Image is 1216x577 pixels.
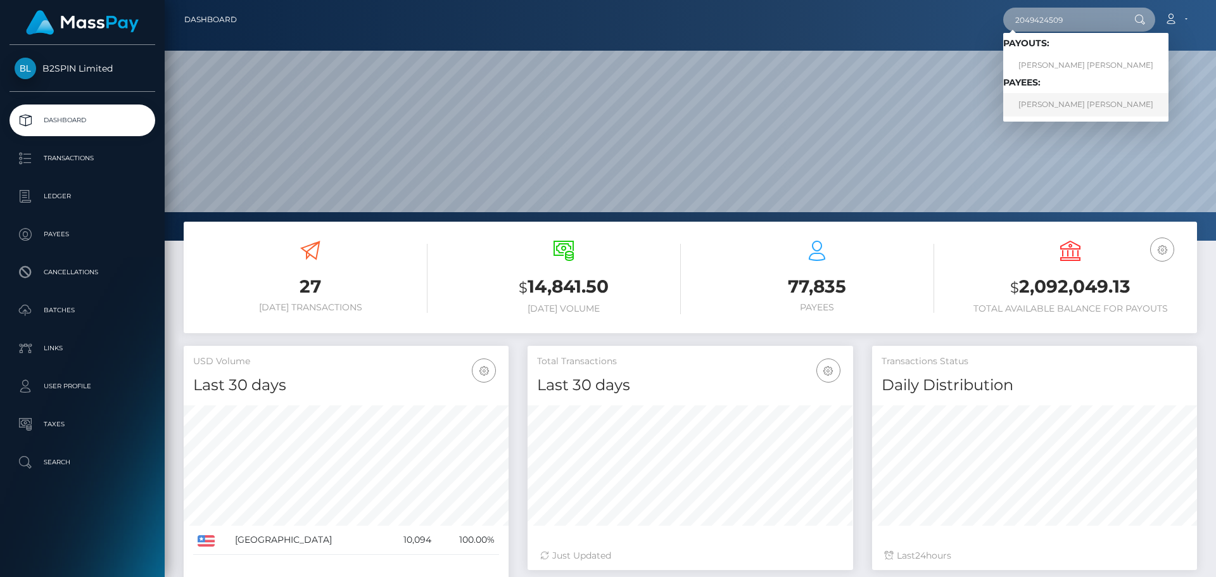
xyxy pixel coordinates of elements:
[9,295,155,326] a: Batches
[537,374,843,396] h4: Last 30 days
[1003,93,1168,117] a: [PERSON_NAME] [PERSON_NAME]
[15,111,150,130] p: Dashboard
[9,333,155,364] a: Links
[383,526,435,555] td: 10,094
[15,453,150,472] p: Search
[9,219,155,250] a: Payees
[231,526,383,555] td: [GEOGRAPHIC_DATA]
[9,63,155,74] span: B2SPIN Limited
[9,257,155,288] a: Cancellations
[953,274,1187,300] h3: 2,092,049.13
[193,274,427,299] h3: 27
[15,377,150,396] p: User Profile
[193,302,427,313] h6: [DATE] Transactions
[15,301,150,320] p: Batches
[26,10,139,35] img: MassPay Logo
[915,550,926,561] span: 24
[446,303,681,314] h6: [DATE] Volume
[15,225,150,244] p: Payees
[193,355,499,368] h5: USD Volume
[882,374,1187,396] h4: Daily Distribution
[9,447,155,478] a: Search
[953,303,1187,314] h6: Total Available Balance for Payouts
[446,274,681,300] h3: 14,841.50
[540,549,840,562] div: Just Updated
[1003,77,1168,88] h6: Payees:
[15,339,150,358] p: Links
[9,105,155,136] a: Dashboard
[537,355,843,368] h5: Total Transactions
[436,526,500,555] td: 100.00%
[15,415,150,434] p: Taxes
[1010,279,1019,296] small: $
[184,6,237,33] a: Dashboard
[882,355,1187,368] h5: Transactions Status
[193,374,499,396] h4: Last 30 days
[198,535,215,547] img: US.png
[15,187,150,206] p: Ledger
[15,58,36,79] img: B2SPIN Limited
[9,409,155,440] a: Taxes
[700,302,934,313] h6: Payees
[9,371,155,402] a: User Profile
[1003,38,1168,49] h6: Payouts:
[15,149,150,168] p: Transactions
[9,181,155,212] a: Ledger
[885,549,1184,562] div: Last hours
[15,263,150,282] p: Cancellations
[1003,54,1168,77] a: [PERSON_NAME] [PERSON_NAME]
[700,274,934,299] h3: 77,835
[1003,8,1122,32] input: Search...
[9,143,155,174] a: Transactions
[519,279,528,296] small: $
